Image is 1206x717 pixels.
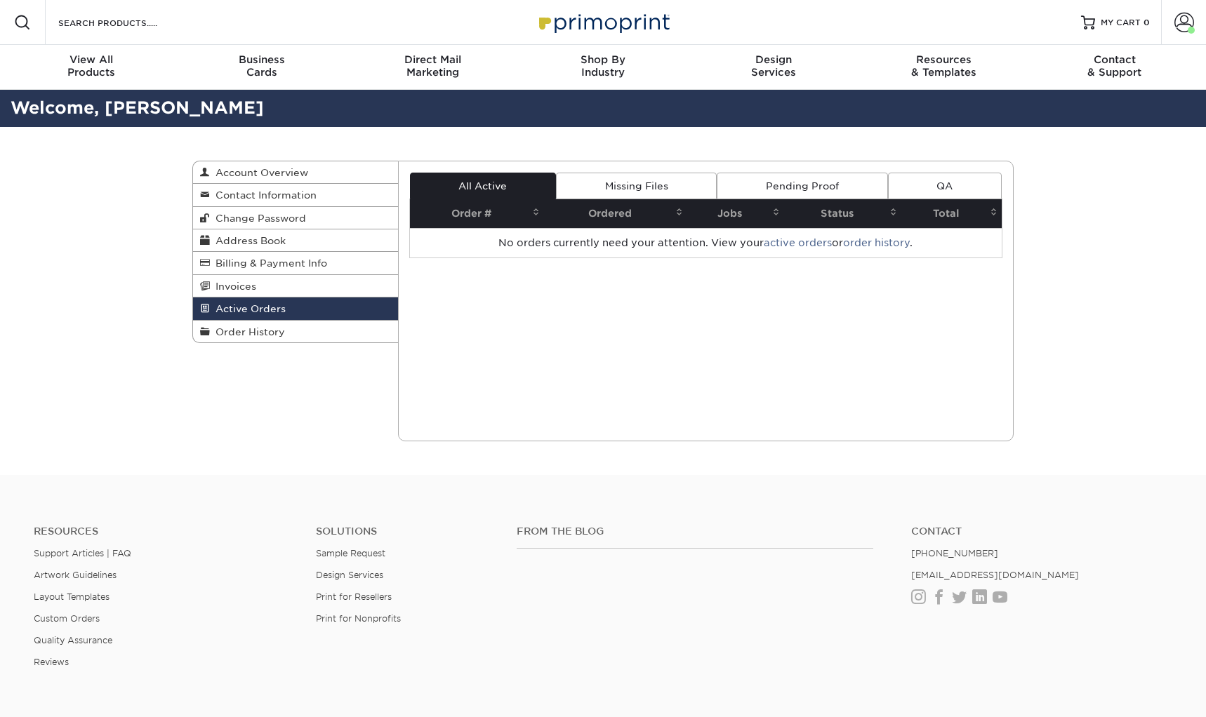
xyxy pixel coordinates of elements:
a: Account Overview [193,161,398,184]
img: Primoprint [533,7,673,37]
span: Account Overview [210,167,308,178]
span: View All [6,53,177,66]
a: Quality Assurance [34,635,112,645]
a: Sample Request [316,548,385,558]
a: Active Orders [193,297,398,320]
span: Order History [210,326,285,337]
a: Direct MailMarketing [347,45,518,90]
input: SEARCH PRODUCTS..... [57,14,194,31]
a: Shop ByIndustry [518,45,689,90]
h4: Solutions [316,525,496,537]
span: Change Password [210,213,306,224]
th: Order # [410,199,544,228]
span: Address Book [210,235,286,246]
th: Jobs [687,199,784,228]
a: [PHONE_NUMBER] [911,548,998,558]
h4: From the Blog [517,525,873,537]
div: Services [688,53,859,79]
td: No orders currently need your attention. View your or . [410,228,1002,257]
a: Address Book [193,229,398,252]
a: Contact Information [193,184,398,206]
span: Design [688,53,859,66]
a: Print for Nonprofits [316,613,401,624]
div: Marketing [347,53,518,79]
a: active orders [764,237,832,248]
a: Reviews [34,657,69,667]
span: Business [177,53,347,66]
a: View AllProducts [6,45,177,90]
span: Resources [859,53,1029,66]
a: DesignServices [688,45,859,90]
a: Change Password [193,207,398,229]
a: Artwork Guidelines [34,570,117,580]
div: Cards [177,53,347,79]
span: MY CART [1101,17,1141,29]
th: Total [901,199,1002,228]
span: Billing & Payment Info [210,257,327,269]
th: Ordered [544,199,687,228]
a: Support Articles | FAQ [34,548,131,558]
a: Invoices [193,275,398,297]
span: Active Orders [210,303,286,314]
a: Design Services [316,570,383,580]
div: Industry [518,53,689,79]
span: Shop By [518,53,689,66]
span: Invoices [210,281,256,292]
span: Contact Information [210,189,317,201]
a: QA [888,173,1002,199]
a: Missing Files [556,173,717,199]
a: order history [843,237,910,248]
a: Layout Templates [34,591,110,602]
a: Billing & Payment Info [193,252,398,274]
th: Status [784,199,901,228]
h4: Resources [34,525,295,537]
a: Custom Orders [34,613,100,624]
span: Direct Mail [347,53,518,66]
a: Contact [911,525,1172,537]
div: & Templates [859,53,1029,79]
a: Print for Resellers [316,591,392,602]
div: & Support [1029,53,1200,79]
a: All Active [410,173,556,199]
span: Contact [1029,53,1200,66]
a: Pending Proof [717,173,887,199]
div: Products [6,53,177,79]
a: Order History [193,321,398,342]
a: Resources& Templates [859,45,1029,90]
a: [EMAIL_ADDRESS][DOMAIN_NAME] [911,570,1079,580]
span: 0 [1144,18,1150,27]
a: Contact& Support [1029,45,1200,90]
a: BusinessCards [177,45,347,90]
